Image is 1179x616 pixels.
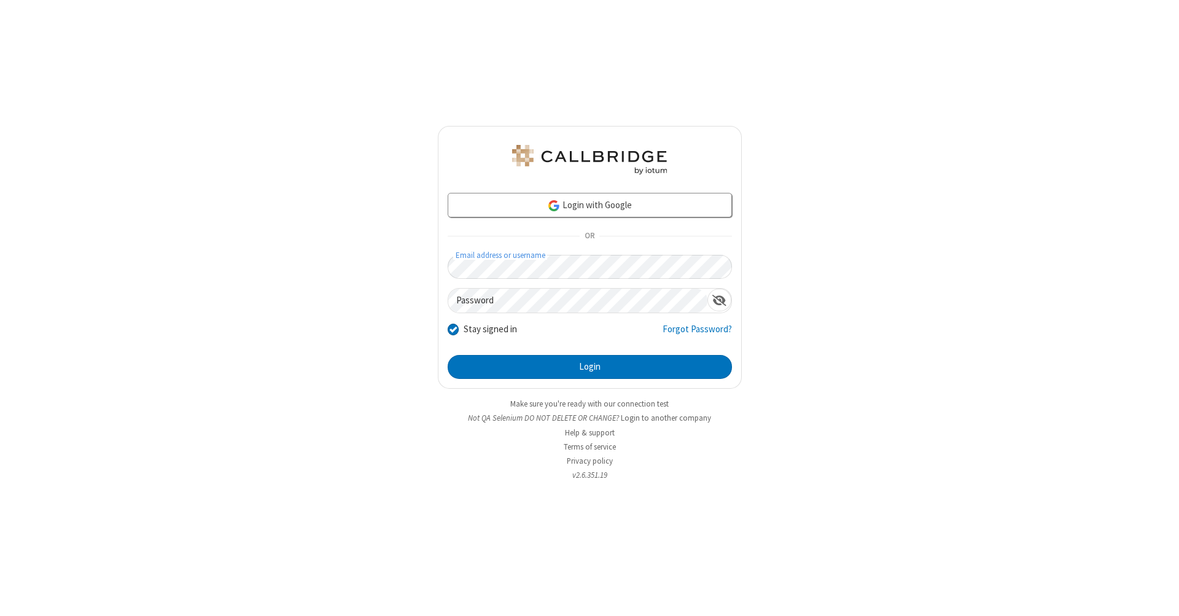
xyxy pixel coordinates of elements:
div: Show password [707,289,731,311]
a: Help & support [565,427,615,438]
label: Stay signed in [464,322,517,337]
img: QA Selenium DO NOT DELETE OR CHANGE [510,145,669,174]
li: v2.6.351.19 [438,469,742,481]
input: Email address or username [448,255,732,279]
a: Privacy policy [567,456,613,466]
li: Not QA Selenium DO NOT DELETE OR CHANGE? [438,412,742,424]
a: Terms of service [564,442,616,452]
span: OR [580,228,599,245]
img: google-icon.png [547,199,561,212]
button: Login [448,355,732,380]
input: Password [448,289,707,313]
a: Forgot Password? [663,322,732,346]
a: Make sure you're ready with our connection test [510,399,669,409]
button: Login to another company [621,412,711,424]
a: Login with Google [448,193,732,217]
